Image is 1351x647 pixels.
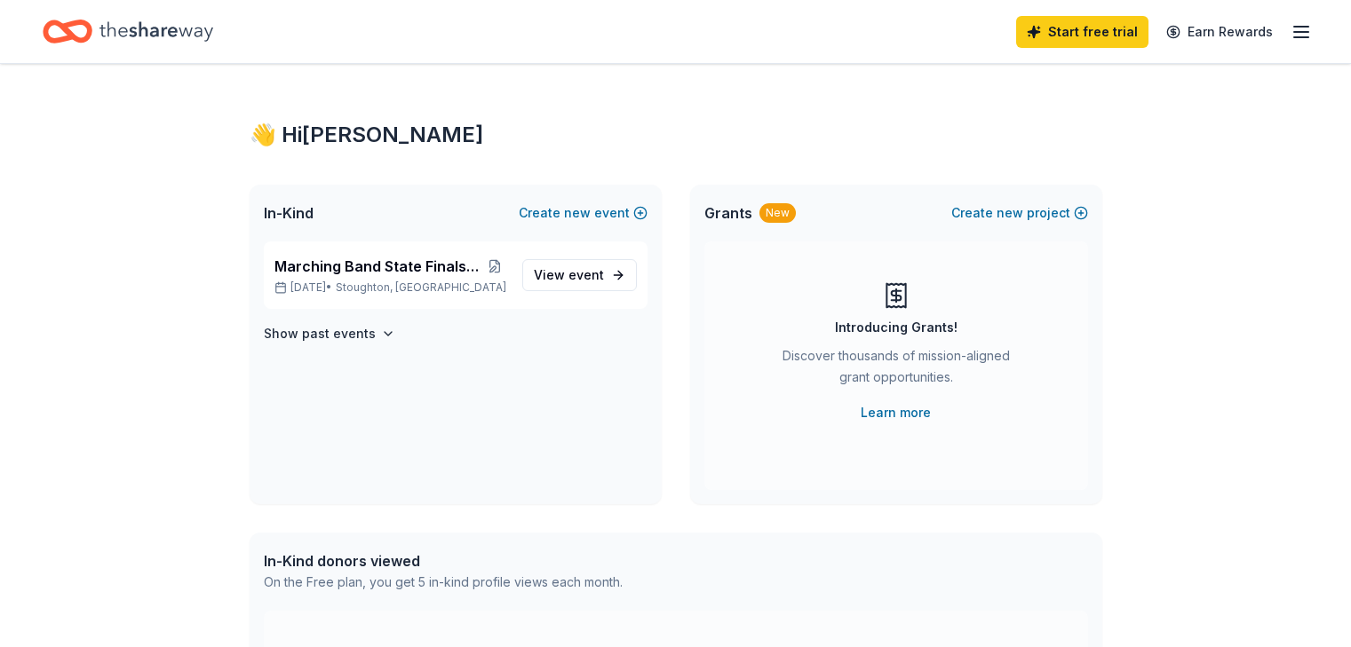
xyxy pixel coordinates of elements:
div: Introducing Grants! [835,317,958,338]
a: View event [522,259,637,291]
button: Createnewproject [951,202,1088,224]
div: New [759,203,796,223]
span: In-Kind [264,202,314,224]
div: On the Free plan, you get 5 in-kind profile views each month. [264,572,623,593]
button: Show past events [264,323,395,344]
span: new [564,202,591,224]
span: View [534,264,604,286]
a: Start free trial [1016,16,1148,48]
div: In-Kind donors viewed [264,550,623,572]
a: Home [43,11,213,52]
span: event [568,267,604,282]
h4: Show past events [264,323,376,344]
span: Grants [704,202,752,224]
button: Createnewevent [519,202,648,224]
span: new [997,202,1023,224]
div: Discover thousands of mission-aligned grant opportunities. [775,345,1017,395]
span: Stoughton, [GEOGRAPHIC_DATA] [336,280,506,295]
span: Marching Band State Finals Competition [274,256,481,277]
a: Learn more [861,402,931,423]
p: [DATE] • [274,280,508,295]
div: 👋 Hi [PERSON_NAME] [250,121,1102,149]
a: Earn Rewards [1156,16,1283,48]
